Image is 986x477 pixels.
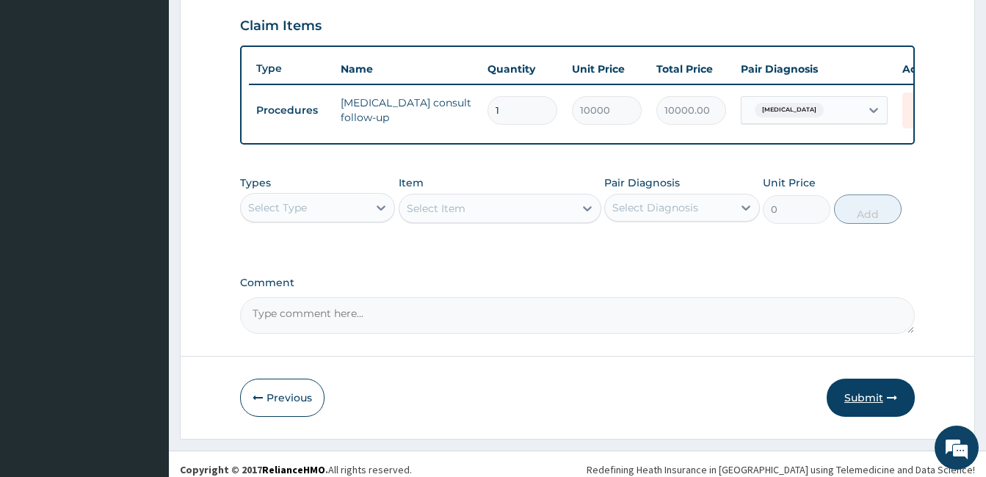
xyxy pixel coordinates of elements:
[262,463,325,476] a: RelianceHMO
[827,379,915,417] button: Submit
[76,82,247,101] div: Chat with us now
[240,177,271,189] label: Types
[399,175,424,190] label: Item
[763,175,816,190] label: Unit Price
[180,463,328,476] strong: Copyright © 2017 .
[240,277,915,289] label: Comment
[333,88,480,132] td: [MEDICAL_DATA] consult follow-up
[755,103,824,117] span: [MEDICAL_DATA]
[565,54,649,84] th: Unit Price
[248,200,307,215] div: Select Type
[733,54,895,84] th: Pair Diagnosis
[240,379,325,417] button: Previous
[85,145,203,293] span: We're online!
[895,54,968,84] th: Actions
[834,194,902,224] button: Add
[612,200,698,215] div: Select Diagnosis
[240,18,322,34] h3: Claim Items
[333,54,480,84] th: Name
[604,175,680,190] label: Pair Diagnosis
[480,54,565,84] th: Quantity
[27,73,59,110] img: d_794563401_company_1708531726252_794563401
[249,55,333,82] th: Type
[241,7,276,43] div: Minimize live chat window
[249,97,333,124] td: Procedures
[7,320,280,371] textarea: Type your message and hit 'Enter'
[649,54,733,84] th: Total Price
[587,462,975,477] div: Redefining Heath Insurance in [GEOGRAPHIC_DATA] using Telemedicine and Data Science!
